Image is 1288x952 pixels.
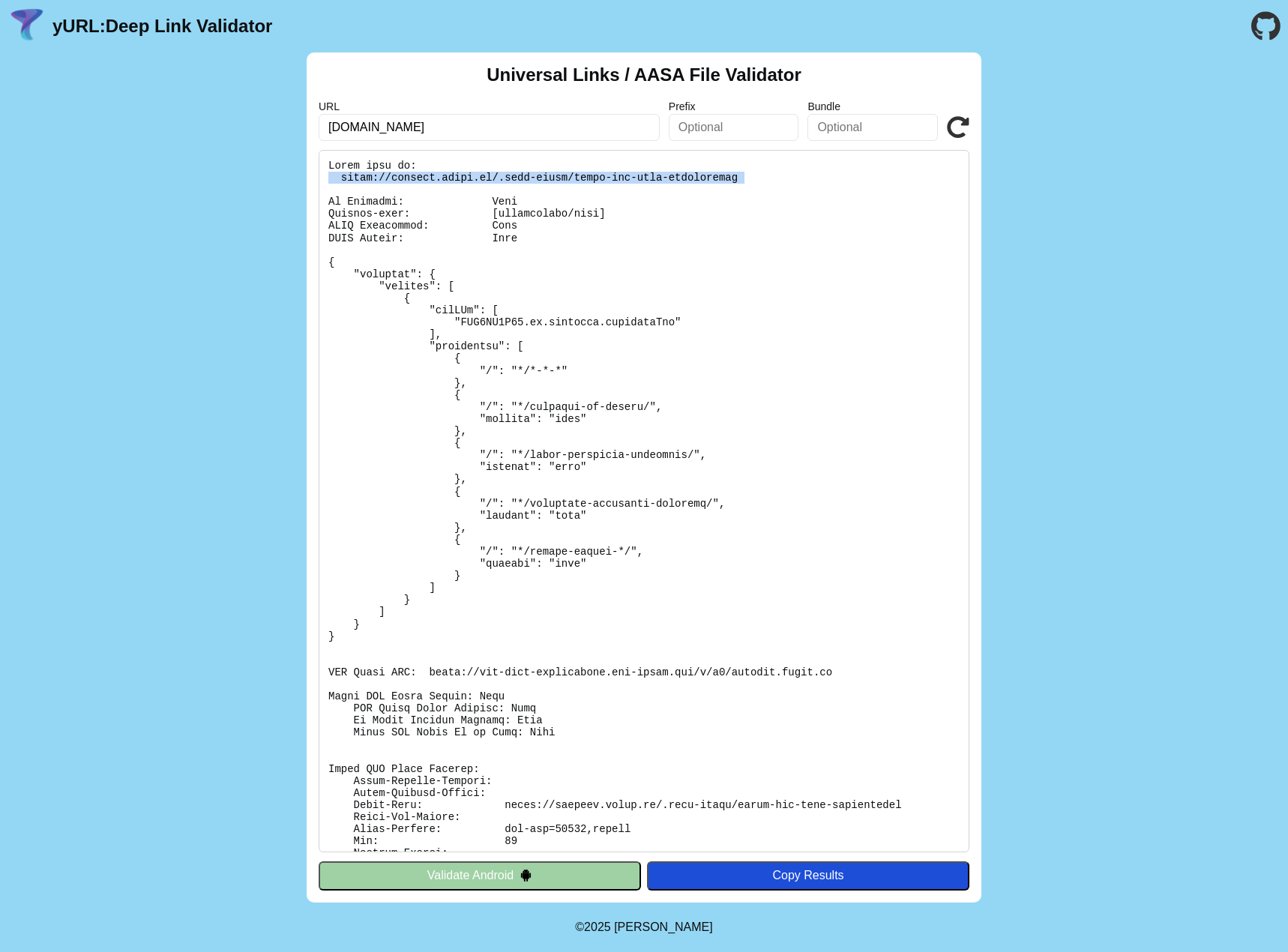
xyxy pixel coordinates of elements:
[487,64,801,85] h2: Universal Links / AASA File Validator
[319,114,660,141] input: Required
[807,100,938,112] label: Bundle
[319,150,969,852] pre: Lorem ipsu do: sitam://consect.adipi.el/.sedd-eiusm/tempo-inc-utla-etdoloremag Al Enimadmi: Veni ...
[52,16,272,37] a: yURL:Deep Link Validator
[654,869,962,882] div: Copy Results
[669,114,799,141] input: Optional
[319,861,641,890] button: Validate Android
[614,921,713,933] a: Michael Ibragimchayev's Personal Site
[520,869,532,882] img: droidIcon.svg
[7,7,46,46] img: yURL Logo
[319,100,660,112] label: URL
[669,100,799,112] label: Prefix
[647,861,969,890] button: Copy Results
[584,921,611,933] span: 2025
[575,903,712,952] footer: ©
[807,114,938,141] input: Optional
